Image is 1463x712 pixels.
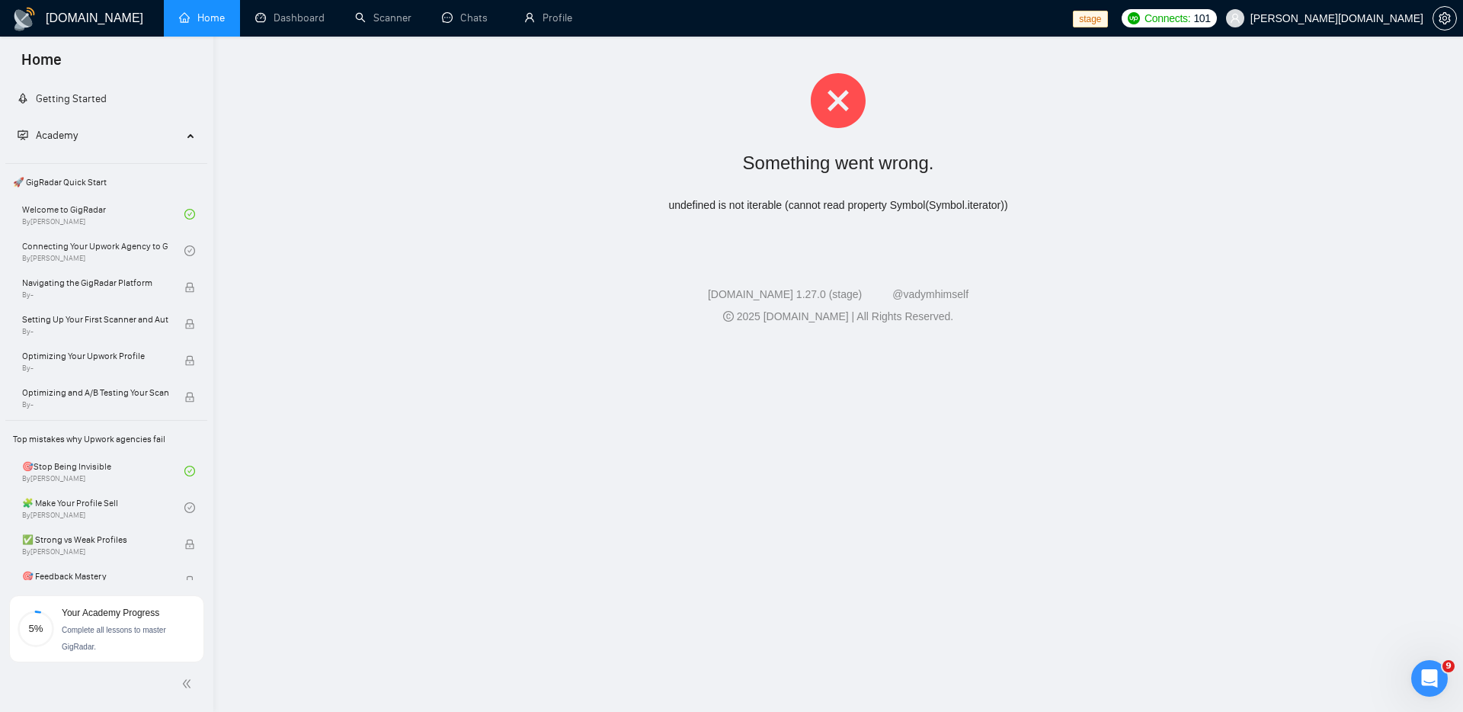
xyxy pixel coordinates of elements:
[22,569,168,584] span: 🎯 Feedback Mastery
[22,275,168,290] span: Navigating the GigRadar Platform
[22,400,168,409] span: By -
[355,11,411,24] a: searchScanner
[22,290,168,300] span: By -
[22,532,168,547] span: ✅ Strong vs Weak Profiles
[22,312,168,327] span: Setting Up Your First Scanner and Auto-Bidder
[22,454,184,488] a: 🎯Stop Being InvisibleBy[PERSON_NAME]
[22,197,184,231] a: Welcome to GigRadarBy[PERSON_NAME]
[18,624,54,633] span: 5%
[442,11,494,24] a: messageChats
[524,11,572,24] a: userProfile
[184,245,195,256] span: check-circle
[255,11,325,24] a: dashboardDashboard
[1144,10,1190,27] span: Connects:
[1442,660,1455,672] span: 9
[22,547,168,556] span: By [PERSON_NAME]
[723,311,734,322] span: copyright
[181,676,197,691] span: double-left
[22,491,184,524] a: 🧩 Make Your Profile SellBy[PERSON_NAME]
[12,7,37,31] img: logo
[9,49,74,81] span: Home
[5,84,207,114] li: Getting Started
[184,539,195,550] span: lock
[7,424,206,454] span: Top mistakes why Upwork agencies fail
[1433,6,1457,30] button: setting
[1128,12,1140,24] img: upwork-logo.png
[22,327,168,336] span: By -
[22,234,184,268] a: Connecting Your Upwork Agency to GigRadarBy[PERSON_NAME]
[892,288,968,300] a: @vadymhimself
[1230,13,1241,24] span: user
[18,129,78,142] span: Academy
[184,392,195,403] span: lock
[184,282,195,293] span: lock
[226,309,1451,325] div: 2025 [DOMAIN_NAME] | All Rights Reserved.
[62,608,159,618] span: Your Academy Progress
[184,319,195,329] span: lock
[1433,12,1457,24] a: setting
[811,73,866,128] span: close-circle
[62,626,166,651] span: Complete all lessons to master GigRadar.
[18,92,107,105] a: rocketGetting Started
[22,348,168,364] span: Optimizing Your Upwork Profile
[184,502,195,513] span: check-circle
[1433,12,1456,24] span: setting
[1411,660,1448,697] iframe: Intercom live chat
[18,130,28,140] span: fund-projection-screen
[184,576,195,586] span: lock
[179,12,190,23] span: home
[1073,11,1107,27] span: stage
[22,364,168,373] span: By -
[184,466,195,476] span: check-circle
[197,11,225,24] span: Home
[1193,10,1210,27] span: 101
[22,385,168,400] span: Optimizing and A/B Testing Your Scanner for Better Results
[184,209,195,220] span: check-circle
[708,288,862,300] a: [DOMAIN_NAME] 1.27.0 (stage)
[36,129,78,142] span: Academy
[7,167,206,197] span: 🚀 GigRadar Quick Start
[238,197,1439,213] div: undefined is not iterable (cannot read property Symbol(Symbol.iterator))
[184,355,195,366] span: lock
[238,146,1439,179] div: Something went wrong.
